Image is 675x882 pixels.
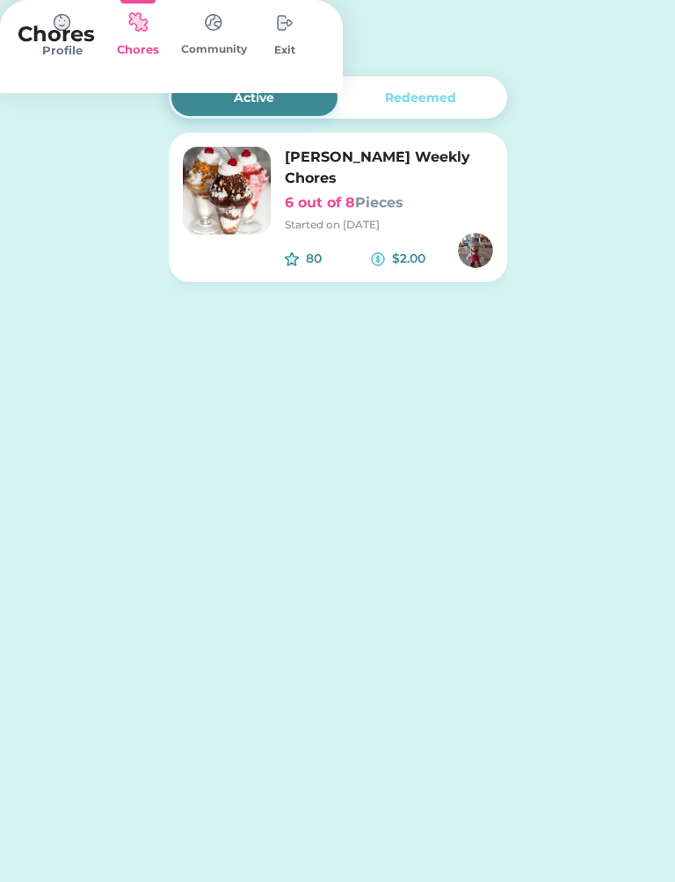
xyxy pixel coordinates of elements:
[306,249,372,268] div: 80
[285,217,493,233] div: Started on [DATE]
[18,18,278,50] h4: Chores
[234,89,274,107] div: Active
[392,249,458,268] div: $2.00
[385,89,456,107] div: Redeemed
[355,194,403,211] font: Pieces
[285,192,493,213] h6: 6 out of 8
[371,252,385,266] img: money-cash-dollar-coin--accounting-billing-payment-cash-coin-currency-money-finance.svg
[183,147,271,235] img: image.png
[285,147,493,189] h6: [PERSON_NAME] Weekly Chores
[285,252,299,266] img: interface-favorite-star--reward-rating-rate-social-star-media-favorite-like-stars.svg
[458,233,493,268] img: https%3A%2F%2F1dfc823d71cc564f25c7cc035732a2d8.cdn.bubble.io%2Ff1757894293860x730042476649388000%...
